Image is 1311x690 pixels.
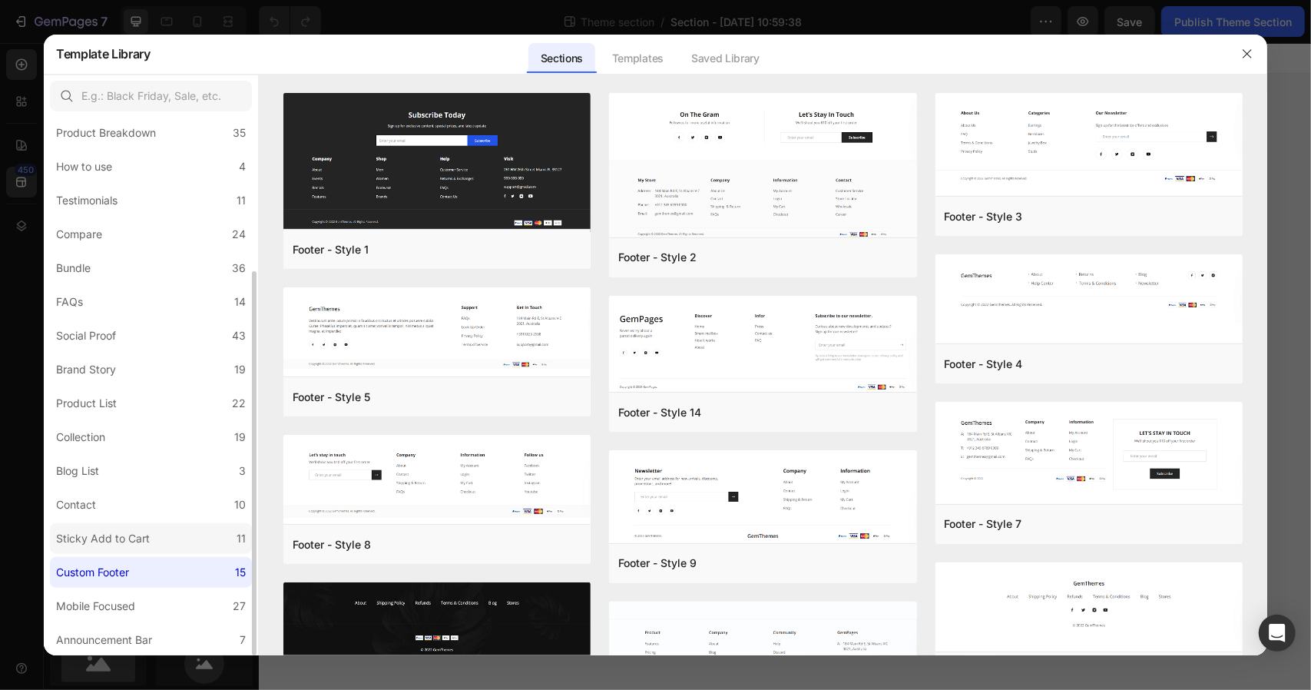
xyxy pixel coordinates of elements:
div: 7 [240,631,246,649]
div: Footer - Style 7 [945,515,1022,533]
div: 19 [234,360,246,379]
div: Saved Library [679,43,772,74]
img: f12.png [283,582,591,658]
img: f4.png [935,254,1243,325]
div: 4 [239,158,246,176]
div: 11 [237,191,246,210]
div: 14 [234,293,246,311]
div: Footer - Style 9 [618,554,697,572]
div: Blog List [56,462,99,480]
div: Contact [56,496,96,514]
img: f11.png [935,562,1243,645]
img: f5.png [283,287,591,368]
div: 10 [234,496,246,514]
div: Brand Story [56,360,116,379]
div: 36 [232,259,246,277]
div: Social Proof [56,327,116,345]
div: Compare [56,225,102,244]
div: 43 [232,327,246,345]
img: f14.png [609,296,916,395]
div: 15 [235,563,246,582]
div: 27 [233,597,246,615]
img: f7.png [935,402,1243,507]
div: Drop element here [495,72,576,85]
div: Sticky Add to Cart [56,529,150,548]
div: Footer - Style 8 [293,536,371,554]
img: f9.png [609,450,916,546]
div: 24 [232,225,246,244]
div: Sections [528,43,595,74]
h2: Template Library [56,34,151,74]
img: f8.png [283,435,591,518]
div: How to use [56,158,112,176]
div: 3 [239,462,246,480]
div: Bundle [56,259,91,277]
div: 11 [237,529,246,548]
div: Footer - Style 4 [945,355,1023,373]
div: Product Breakdown [56,124,156,142]
img: f3.png [935,93,1243,199]
div: Custom Footer [56,563,129,582]
img: f2.png [609,93,916,241]
div: Collection [56,428,105,446]
div: Footer - Style 3 [945,207,1023,226]
div: Footer - Style 2 [618,248,697,267]
div: Testimonials [56,191,118,210]
div: Product List [56,394,117,413]
div: Templates [600,43,676,74]
div: Open Intercom Messenger [1259,615,1296,652]
div: 22 [232,394,246,413]
img: f1.png [283,93,591,232]
div: Mobile Focused [56,597,135,615]
div: Footer - Style 1 [293,241,369,259]
div: Footer - Style 5 [293,388,370,406]
input: E.g.: Black Friday, Sale, etc. [50,81,252,111]
div: FAQs [56,293,83,311]
div: 35 [233,124,246,142]
div: 19 [234,428,246,446]
div: Announcement Bar [56,631,152,649]
div: Footer - Style 14 [618,403,701,422]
